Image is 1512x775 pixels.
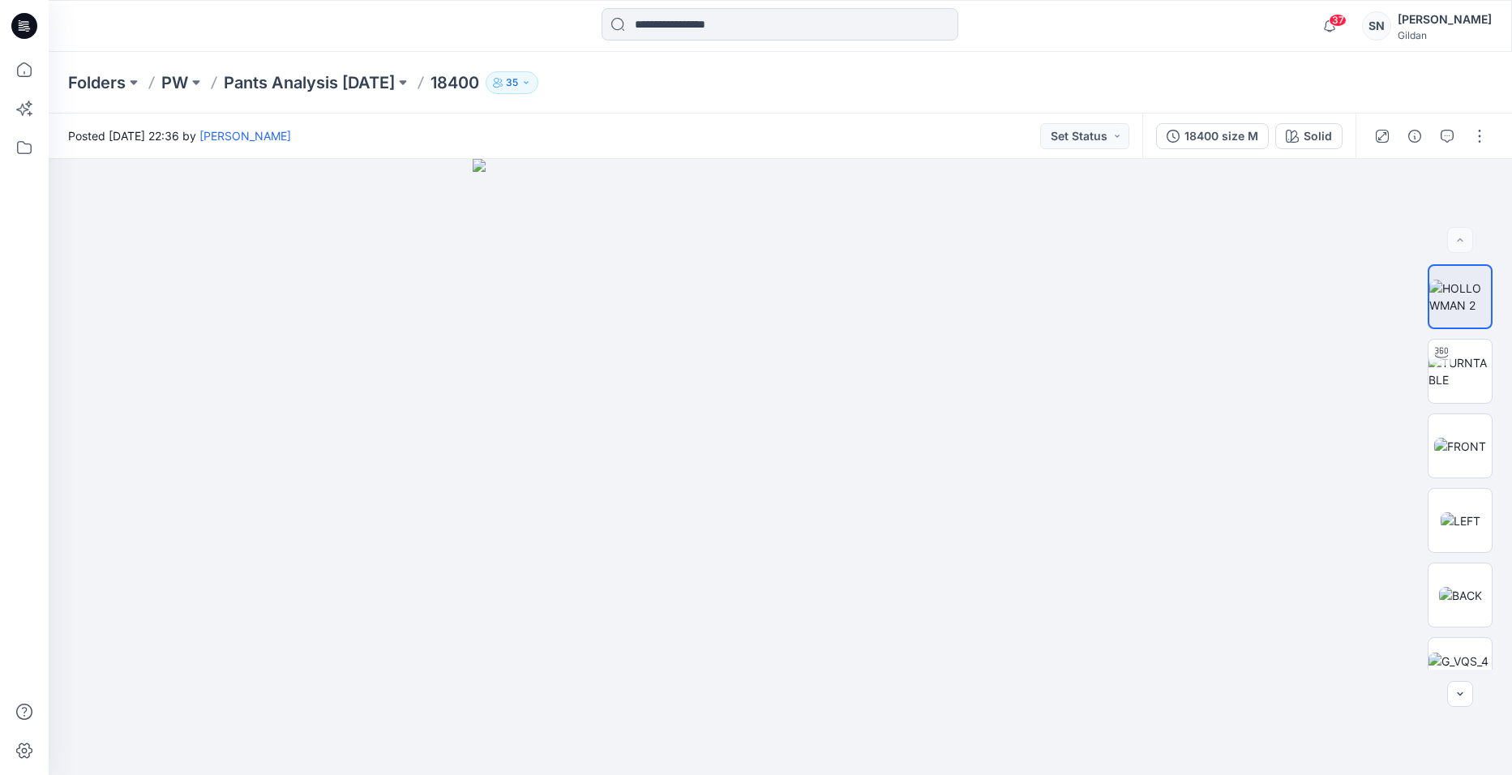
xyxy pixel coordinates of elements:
[1428,653,1492,687] img: G_VQS_46
[506,74,518,92] p: 35
[1429,280,1491,314] img: HOLLOWMAN 2
[1441,512,1480,529] img: LEFT
[1402,123,1428,149] button: Details
[1184,127,1258,145] div: 18400 size M
[1398,10,1492,29] div: [PERSON_NAME]
[1275,123,1343,149] button: Solid
[1156,123,1269,149] button: 18400 size M
[68,71,126,94] a: Folders
[1362,11,1391,41] div: SN
[199,129,291,143] a: [PERSON_NAME]
[486,71,538,94] button: 35
[1439,587,1482,604] img: BACK
[161,71,188,94] a: PW
[224,71,395,94] a: Pants Analysis [DATE]
[430,71,479,94] p: 18400
[1428,354,1492,388] img: TURNTABLE
[473,159,1089,775] img: eyJhbGciOiJIUzI1NiIsImtpZCI6IjAiLCJzbHQiOiJzZXMiLCJ0eXAiOiJKV1QifQ.eyJkYXRhIjp7InR5cGUiOiJzdG9yYW...
[1434,438,1486,455] img: FRONT
[1398,29,1492,41] div: Gildan
[1329,14,1347,27] span: 37
[68,127,291,144] span: Posted [DATE] 22:36 by
[1304,127,1332,145] div: Solid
